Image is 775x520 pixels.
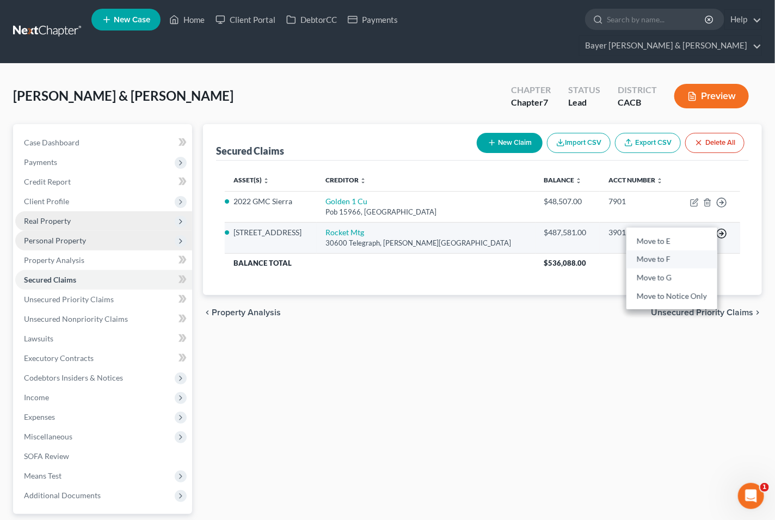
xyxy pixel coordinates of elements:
[24,412,55,421] span: Expenses
[24,157,57,167] span: Payments
[544,259,587,267] span: $536,088.00
[618,84,657,96] div: District
[325,197,367,206] a: Golden 1 Cu
[24,216,71,225] span: Real Property
[626,287,717,305] a: Move to Notice Only
[24,236,86,245] span: Personal Property
[325,238,527,248] div: 30600 Telegraph, [PERSON_NAME][GEOGRAPHIC_DATA]
[543,97,548,107] span: 7
[164,10,210,29] a: Home
[580,36,761,56] a: Bayer [PERSON_NAME] & [PERSON_NAME]
[626,269,717,287] a: Move to G
[24,314,128,323] span: Unsecured Nonpriority Claims
[568,96,600,109] div: Lead
[24,255,84,265] span: Property Analysis
[24,393,49,402] span: Income
[656,178,663,184] i: unfold_more
[15,133,192,152] a: Case Dashboard
[15,290,192,309] a: Unsecured Priority Claims
[325,176,366,184] a: Creditor unfold_more
[24,491,101,500] span: Additional Documents
[233,176,269,184] a: Asset(s) unfold_more
[685,133,745,153] button: Delete All
[24,334,53,343] span: Lawsuits
[568,84,600,96] div: Status
[576,178,582,184] i: unfold_more
[210,10,281,29] a: Client Portal
[626,232,717,250] a: Move to E
[544,176,582,184] a: Balance unfold_more
[607,9,706,29] input: Search by name...
[24,471,61,480] span: Means Test
[738,483,764,509] iframe: Intercom live chat
[725,10,761,29] a: Help
[651,308,753,317] span: Unsecured Priority Claims
[203,308,281,317] button: chevron_left Property Analysis
[325,228,364,237] a: Rocket Mtg
[547,133,611,153] button: Import CSV
[281,10,342,29] a: DebtorCC
[15,446,192,466] a: SOFA Review
[608,176,663,184] a: Acct Number unfold_more
[360,178,366,184] i: unfold_more
[15,250,192,270] a: Property Analysis
[24,275,76,284] span: Secured Claims
[225,253,536,273] th: Balance Total
[203,308,212,317] i: chevron_left
[24,138,79,147] span: Case Dashboard
[15,270,192,290] a: Secured Claims
[24,177,71,186] span: Credit Report
[511,84,551,96] div: Chapter
[325,207,527,217] div: Pob 15966, [GEOGRAPHIC_DATA]
[477,133,543,153] button: New Claim
[15,309,192,329] a: Unsecured Nonpriority Claims
[24,451,69,461] span: SOFA Review
[24,353,94,363] span: Executory Contracts
[15,348,192,368] a: Executory Contracts
[511,96,551,109] div: Chapter
[674,84,749,108] button: Preview
[615,133,681,153] a: Export CSV
[618,96,657,109] div: CACB
[15,172,192,192] a: Credit Report
[15,329,192,348] a: Lawsuits
[753,308,762,317] i: chevron_right
[24,373,123,382] span: Codebtors Insiders & Notices
[24,432,72,441] span: Miscellaneous
[760,483,769,492] span: 1
[13,88,233,103] span: [PERSON_NAME] & [PERSON_NAME]
[544,227,591,238] div: $487,581.00
[24,295,114,304] span: Unsecured Priority Claims
[342,10,403,29] a: Payments
[216,144,284,157] div: Secured Claims
[651,308,762,317] button: Unsecured Priority Claims chevron_right
[114,16,150,24] span: New Case
[233,196,308,207] li: 2022 GMC Sierra
[608,227,668,238] div: 3901
[263,178,269,184] i: unfold_more
[608,196,668,207] div: 7901
[212,308,281,317] span: Property Analysis
[626,250,717,269] a: Move to F
[24,197,69,206] span: Client Profile
[544,196,591,207] div: $48,507.00
[233,227,308,238] li: [STREET_ADDRESS]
